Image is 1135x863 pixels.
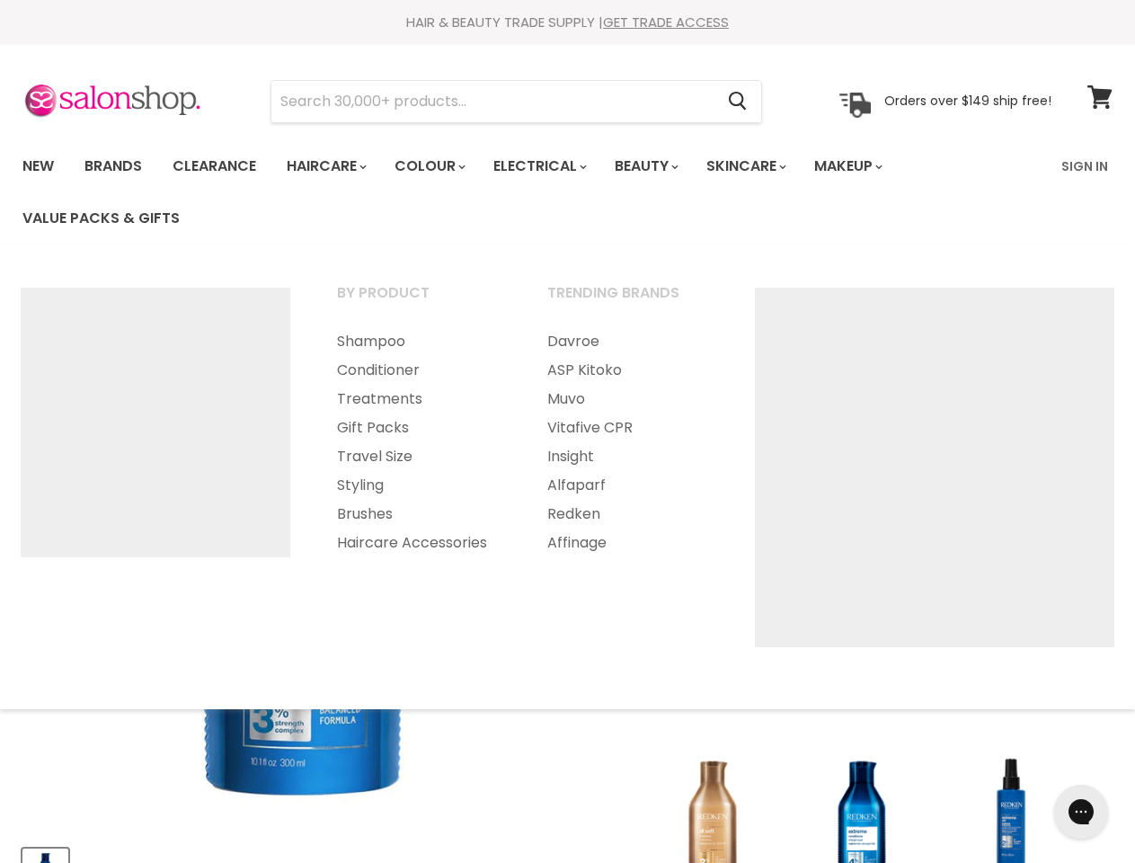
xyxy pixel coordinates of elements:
[9,147,67,185] a: New
[525,327,732,356] a: Davroe
[9,140,1051,245] ul: Main menu
[381,147,476,185] a: Colour
[884,93,1051,109] p: Orders over $149 ship free!
[1045,778,1117,845] iframe: Gorgias live chat messenger
[525,414,732,442] a: Vitafive CPR
[315,471,521,500] a: Styling
[315,356,521,385] a: Conditioner
[271,81,714,122] input: Search
[1051,147,1119,185] a: Sign In
[525,279,732,324] a: Trending Brands
[9,200,193,237] a: Value Packs & Gifts
[315,385,521,414] a: Treatments
[525,356,732,385] a: ASP Kitoko
[525,500,732,529] a: Redken
[693,147,797,185] a: Skincare
[315,414,521,442] a: Gift Packs
[315,327,521,557] ul: Main menu
[315,500,521,529] a: Brushes
[603,13,729,31] a: GET TRADE ACCESS
[270,80,762,123] form: Product
[71,147,155,185] a: Brands
[315,279,521,324] a: By Product
[525,327,732,557] ul: Main menu
[525,385,732,414] a: Muvo
[525,529,732,557] a: Affinage
[714,81,761,122] button: Search
[159,147,270,185] a: Clearance
[315,529,521,557] a: Haircare Accessories
[315,327,521,356] a: Shampoo
[480,147,598,185] a: Electrical
[315,442,521,471] a: Travel Size
[525,442,732,471] a: Insight
[801,147,893,185] a: Makeup
[601,147,689,185] a: Beauty
[525,471,732,500] a: Alfaparf
[273,147,377,185] a: Haircare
